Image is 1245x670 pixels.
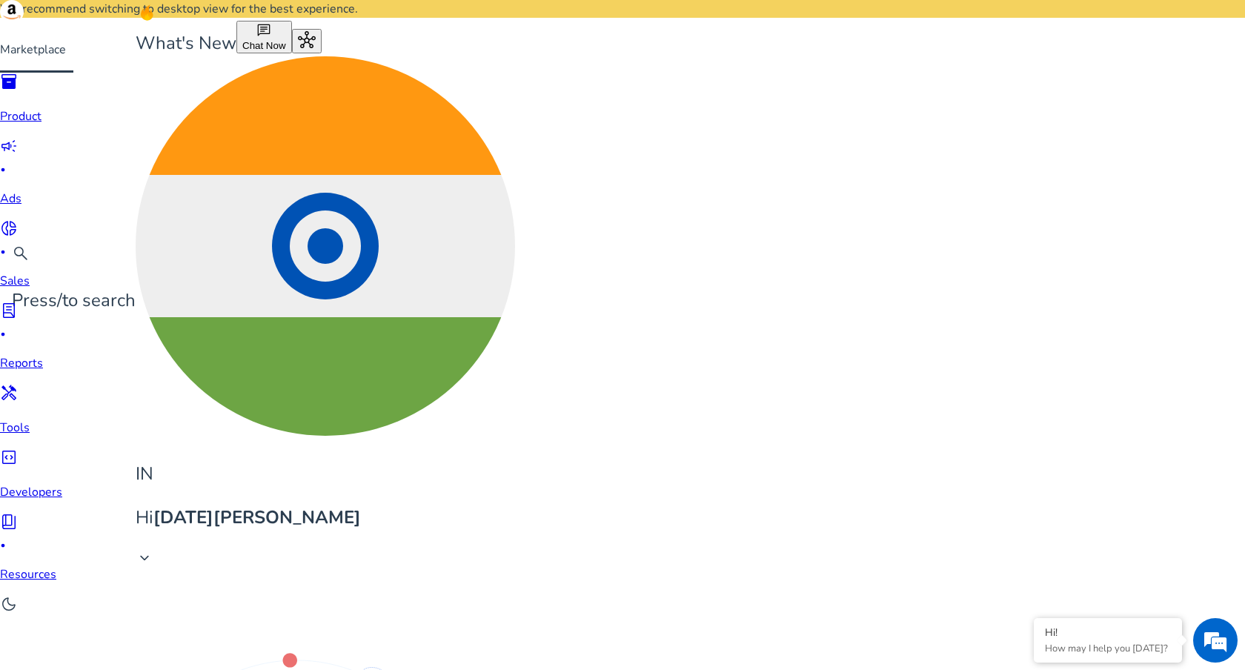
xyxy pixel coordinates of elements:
span: Chat Now [242,40,286,51]
button: hub [292,29,322,53]
b: [DATE][PERSON_NAME] [153,505,361,529]
img: in.svg [136,56,515,436]
button: chatChat Now [236,21,292,53]
span: chat [256,23,271,38]
span: keyboard_arrow_down [136,549,153,567]
p: Press to search [12,288,136,314]
p: How may I help you today? [1045,642,1171,655]
div: Hi! [1045,626,1171,640]
p: IN [136,461,515,487]
p: Hi [136,505,515,531]
span: What's New [136,31,236,55]
span: hub [298,31,316,49]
